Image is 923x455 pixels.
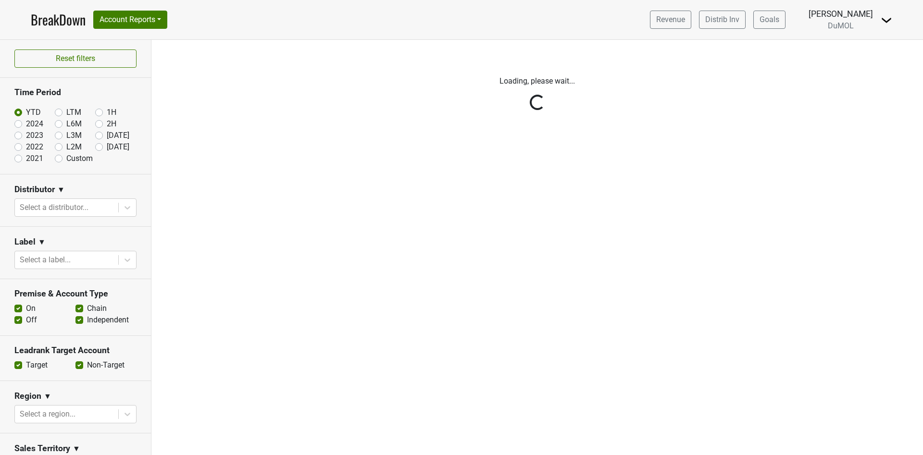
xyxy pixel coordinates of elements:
p: Loading, please wait... [271,75,804,87]
button: Account Reports [93,11,167,29]
div: [PERSON_NAME] [809,8,873,20]
a: Goals [753,11,786,29]
a: BreakDown [31,10,86,30]
a: Distrib Inv [699,11,746,29]
span: DuMOL [828,21,854,30]
img: Dropdown Menu [881,14,892,26]
a: Revenue [650,11,691,29]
